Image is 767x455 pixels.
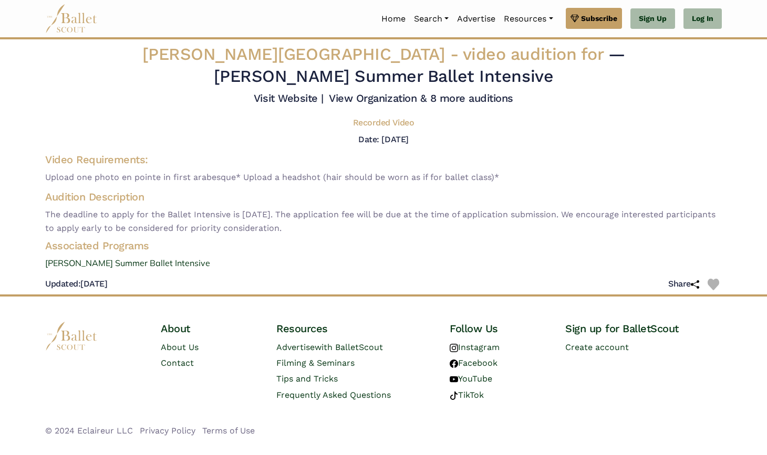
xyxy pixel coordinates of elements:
[571,13,579,24] img: gem.svg
[45,190,722,204] h4: Audition Description
[683,8,722,29] a: Log In
[45,153,148,166] span: Video Requirements:
[276,374,338,384] a: Tips and Tricks
[214,44,625,86] span: — [PERSON_NAME] Summer Ballet Intensive
[450,358,497,368] a: Facebook
[315,342,383,352] span: with BalletScout
[329,92,513,104] a: View Organization & 8 more auditions
[630,8,675,29] a: Sign Up
[276,322,433,335] h4: Resources
[45,171,722,184] span: Upload one photo en pointe in first arabesque* Upload a headshot (hair should be worn as if for b...
[45,424,133,438] li: © 2024 Eclaireur LLC
[450,391,458,400] img: tiktok logo
[140,426,195,436] a: Privacy Policy
[45,279,107,290] h5: [DATE]
[668,279,699,290] h5: Share
[450,390,484,400] a: TikTok
[565,342,629,352] a: Create account
[450,344,458,352] img: instagram logo
[358,134,408,144] h5: Date: [DATE]
[410,8,453,30] a: Search
[161,322,260,335] h4: About
[254,92,324,104] a: Visit Website |
[377,8,410,30] a: Home
[453,8,500,30] a: Advertise
[45,279,80,289] span: Updated:
[276,342,383,352] a: Advertisewith BalletScout
[161,342,199,352] a: About Us
[450,322,548,335] h4: Follow Us
[202,426,255,436] a: Terms of Use
[450,359,458,368] img: facebook logo
[450,375,458,384] img: youtube logo
[37,257,730,270] a: [PERSON_NAME] Summer Ballet Intensive
[353,118,414,129] h5: Recorded Video
[565,322,722,335] h4: Sign up for BalletScout
[45,208,722,235] span: The deadline to apply for the Ballet Intensive is [DATE]. The application fee will be due at the ...
[161,358,194,368] a: Contact
[37,239,730,252] h4: Associated Programs
[276,390,391,400] a: Frequently Asked Questions
[463,44,603,64] span: video audition for
[566,8,622,29] a: Subscribe
[450,342,500,352] a: Instagram
[500,8,557,30] a: Resources
[142,44,608,64] span: [PERSON_NAME][GEOGRAPHIC_DATA] -
[450,374,492,384] a: YouTube
[45,322,98,351] img: logo
[581,13,617,24] span: Subscribe
[276,358,355,368] a: Filming & Seminars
